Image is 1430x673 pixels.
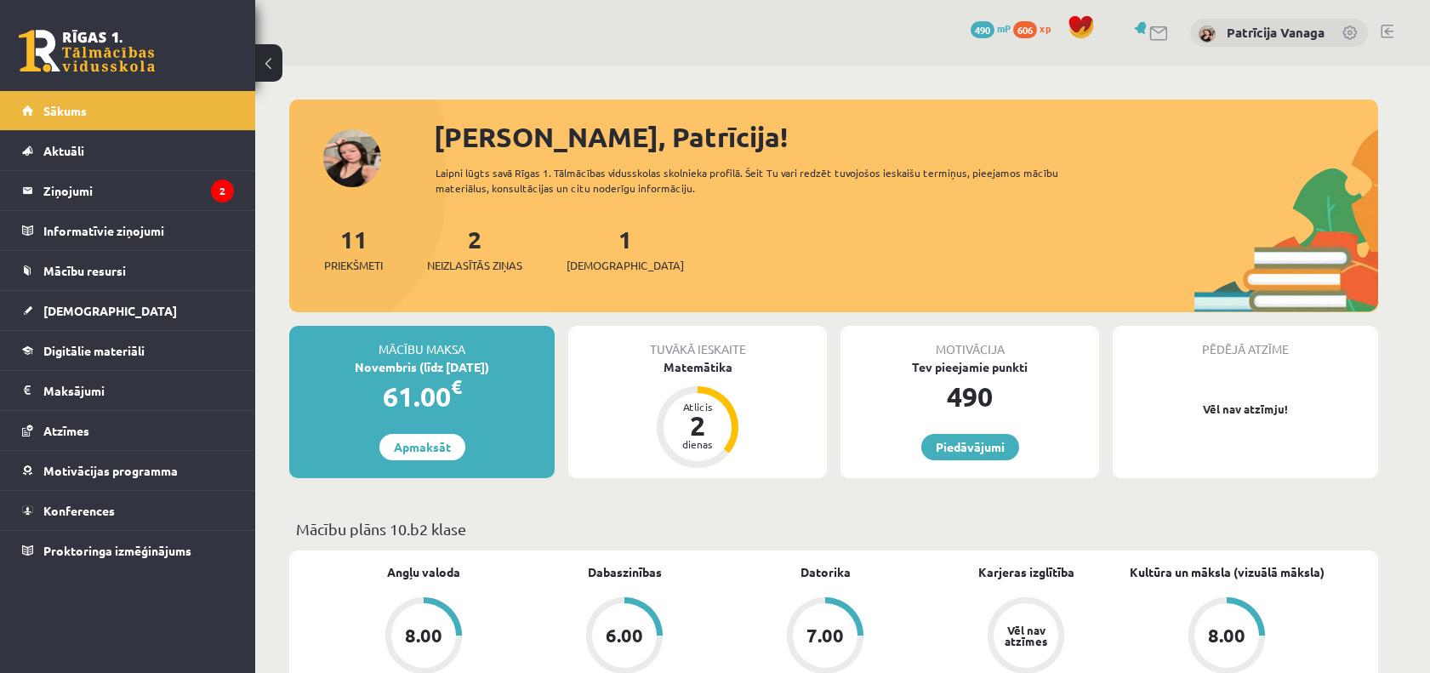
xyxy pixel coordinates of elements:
[1002,625,1050,647] div: Vēl nav atzīmes
[296,517,1371,540] p: Mācību plāns 10.b2 klase
[379,434,465,460] a: Apmaksāt
[1130,563,1325,581] a: Kultūra un māksla (vizuālā māksla)
[1121,401,1370,418] p: Vēl nav atzīmju!
[22,451,234,490] a: Motivācijas programma
[434,117,1378,157] div: [PERSON_NAME], Patrīcija!
[405,626,442,645] div: 8.00
[324,224,383,274] a: 11Priekšmeti
[921,434,1019,460] a: Piedāvājumi
[427,257,522,274] span: Neizlasītās ziņas
[568,326,827,358] div: Tuvākā ieskaite
[1013,21,1059,35] a: 606 xp
[22,531,234,570] a: Proktoringa izmēģinājums
[1113,326,1378,358] div: Pēdējā atzīme
[997,21,1011,35] span: mP
[840,376,1099,417] div: 490
[289,376,555,417] div: 61.00
[43,143,84,158] span: Aktuāli
[22,171,234,210] a: Ziņojumi2
[43,171,234,210] legend: Ziņojumi
[840,358,1099,376] div: Tev pieejamie punkti
[978,563,1074,581] a: Karjeras izglītība
[43,543,191,558] span: Proktoringa izmēģinājums
[22,91,234,130] a: Sākums
[22,491,234,530] a: Konferences
[588,563,662,581] a: Dabaszinības
[606,626,643,645] div: 6.00
[840,326,1099,358] div: Motivācija
[1208,626,1245,645] div: 8.00
[1013,21,1037,38] span: 606
[324,257,383,274] span: Priekšmeti
[22,131,234,170] a: Aktuāli
[568,358,827,471] a: Matemātika Atlicis 2 dienas
[427,224,522,274] a: 2Neizlasītās ziņas
[800,563,851,581] a: Datorika
[43,263,126,278] span: Mācību resursi
[22,251,234,290] a: Mācību resursi
[22,331,234,370] a: Digitālie materiāli
[43,503,115,518] span: Konferences
[43,463,178,478] span: Motivācijas programma
[19,30,155,72] a: Rīgas 1. Tālmācības vidusskola
[672,412,723,439] div: 2
[436,165,1089,196] div: Laipni lūgts savā Rīgas 1. Tālmācības vidusskolas skolnieka profilā. Šeit Tu vari redzēt tuvojošo...
[43,423,89,438] span: Atzīmes
[567,257,684,274] span: [DEMOGRAPHIC_DATA]
[22,411,234,450] a: Atzīmes
[289,358,555,376] div: Novembris (līdz [DATE])
[1199,26,1216,43] img: Patrīcija Vanaga
[43,371,234,410] legend: Maksājumi
[672,402,723,412] div: Atlicis
[1040,21,1051,35] span: xp
[806,626,844,645] div: 7.00
[22,211,234,250] a: Informatīvie ziņojumi
[211,180,234,202] i: 2
[568,358,827,376] div: Matemātika
[43,211,234,250] legend: Informatīvie ziņojumi
[43,303,177,318] span: [DEMOGRAPHIC_DATA]
[567,224,684,274] a: 1[DEMOGRAPHIC_DATA]
[971,21,994,38] span: 490
[1227,24,1325,41] a: Patrīcija Vanaga
[22,371,234,410] a: Maksājumi
[43,103,87,118] span: Sākums
[672,439,723,449] div: dienas
[971,21,1011,35] a: 490 mP
[451,374,462,399] span: €
[387,563,460,581] a: Angļu valoda
[289,326,555,358] div: Mācību maksa
[22,291,234,330] a: [DEMOGRAPHIC_DATA]
[43,343,145,358] span: Digitālie materiāli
